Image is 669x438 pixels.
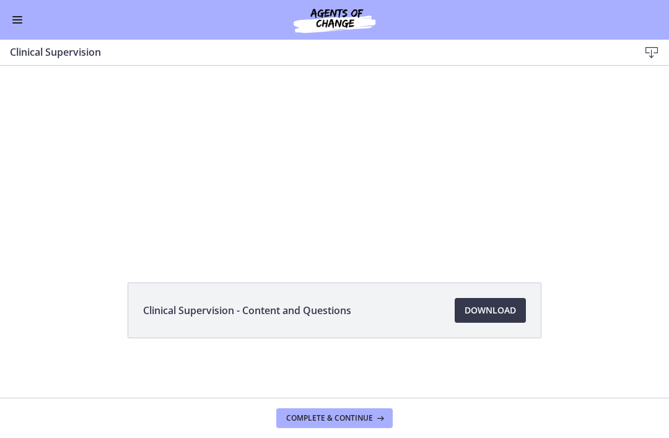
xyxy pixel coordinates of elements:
[10,45,619,59] h3: Clinical Supervision
[276,408,393,428] button: Complete & continue
[480,7,588,30] button: Tap for sound
[481,12,566,25] span: Tap for sound
[143,303,351,318] span: Clinical Supervision - Content and Questions
[260,5,409,35] img: Agents of Change
[286,413,373,423] span: Complete & continue
[465,303,516,318] span: Download
[455,298,526,323] a: Download
[10,12,25,27] button: Enable menu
